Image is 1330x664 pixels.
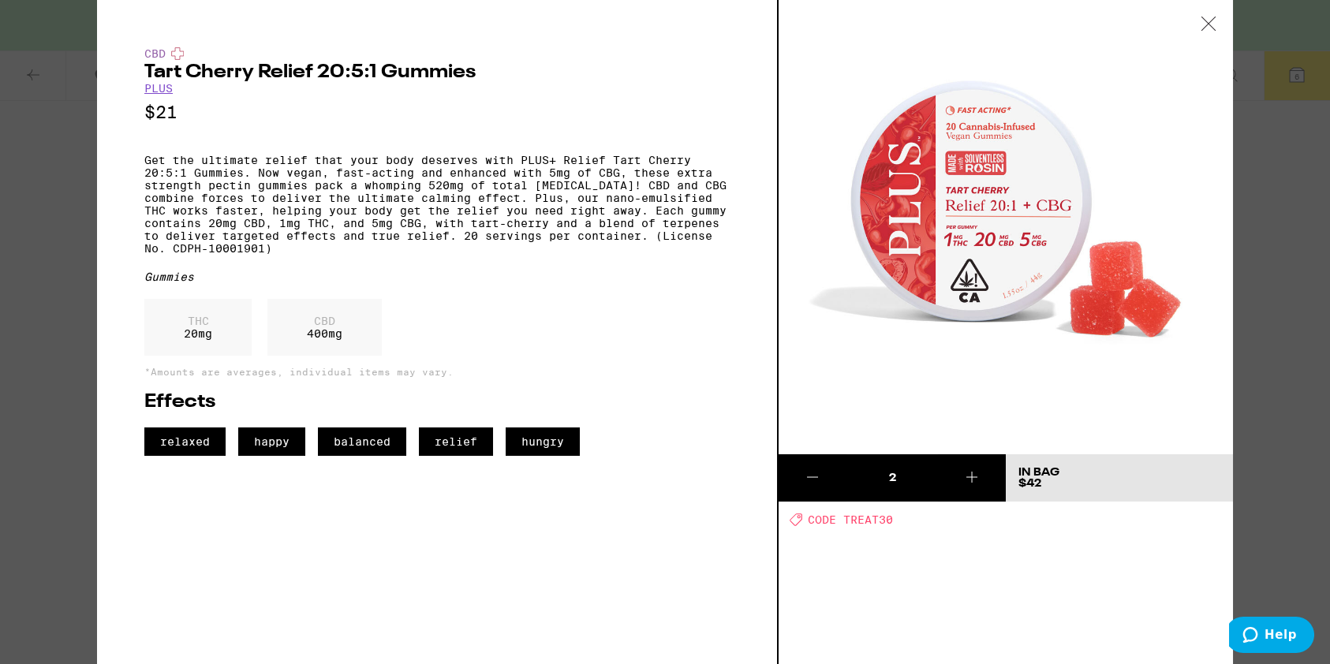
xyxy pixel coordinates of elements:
[144,367,730,377] p: *Amounts are averages, individual items may vary.
[267,299,382,356] div: 400 mg
[846,470,937,486] div: 2
[144,82,173,95] a: PLUS
[318,427,406,456] span: balanced
[171,47,184,60] img: cbdColor.svg
[144,270,730,283] div: Gummies
[808,513,893,526] span: CODE TREAT30
[144,393,730,412] h2: Effects
[419,427,493,456] span: relief
[1006,454,1233,502] button: In Bag$42
[307,315,342,327] p: CBD
[144,154,730,255] p: Get the ultimate relief that your body deserves with PLUS+ Relief Tart Cherry 20:5:1 Gummies. Now...
[144,47,730,60] div: CBD
[144,427,226,456] span: relaxed
[1018,467,1059,478] div: In Bag
[184,315,212,327] p: THC
[1018,478,1041,489] span: $42
[144,103,730,122] p: $21
[238,427,305,456] span: happy
[506,427,580,456] span: hungry
[144,63,730,82] h2: Tart Cherry Relief 20:5:1 Gummies
[144,299,252,356] div: 20 mg
[1229,617,1314,656] iframe: Opens a widget where you can find more information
